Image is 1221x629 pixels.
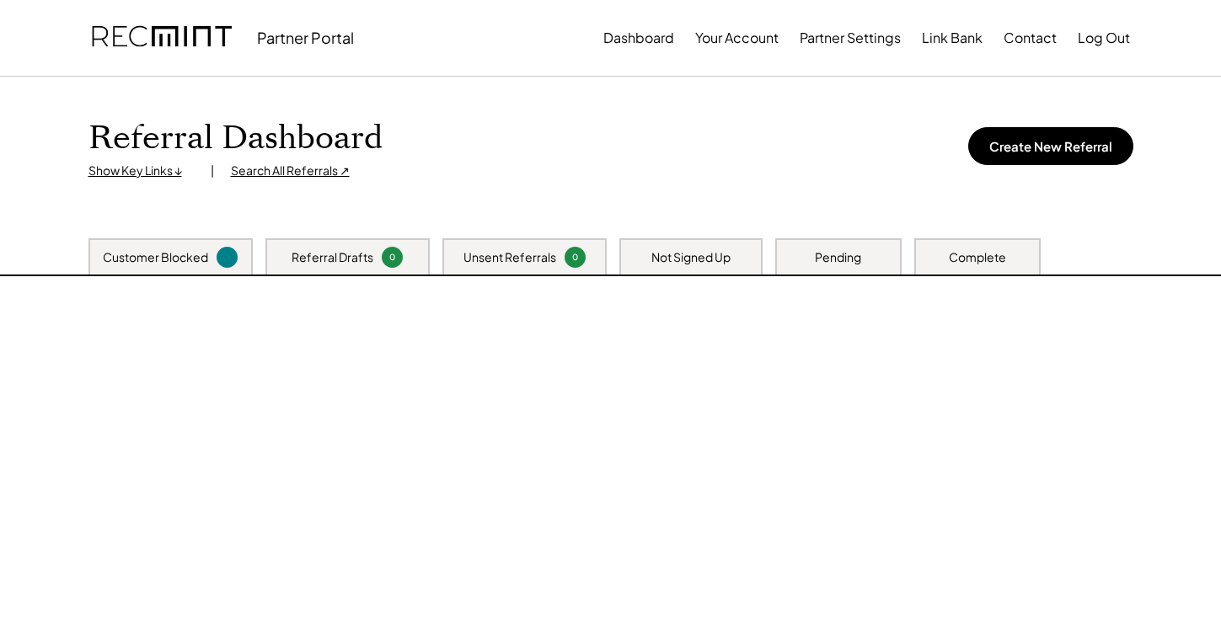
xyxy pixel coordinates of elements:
button: Link Bank [922,21,983,55]
div: Partner Portal [257,28,354,47]
button: Create New Referral [968,127,1133,165]
button: Dashboard [603,21,674,55]
div: 0 [384,251,400,264]
div: Show Key Links ↓ [88,163,194,179]
div: Referral Drafts [292,249,373,266]
img: recmint-logotype%403x.png [92,9,232,67]
div: 0 [567,251,583,264]
button: Partner Settings [800,21,901,55]
div: Unsent Referrals [463,249,556,266]
h1: Referral Dashboard [88,119,383,158]
div: Search All Referrals ↗ [231,163,350,179]
div: Complete [949,249,1006,266]
div: Not Signed Up [651,249,731,266]
button: Contact [1004,21,1057,55]
div: Pending [815,249,861,266]
button: Your Account [695,21,779,55]
div: | [211,163,214,179]
button: Log Out [1078,21,1130,55]
div: Customer Blocked [103,249,208,266]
